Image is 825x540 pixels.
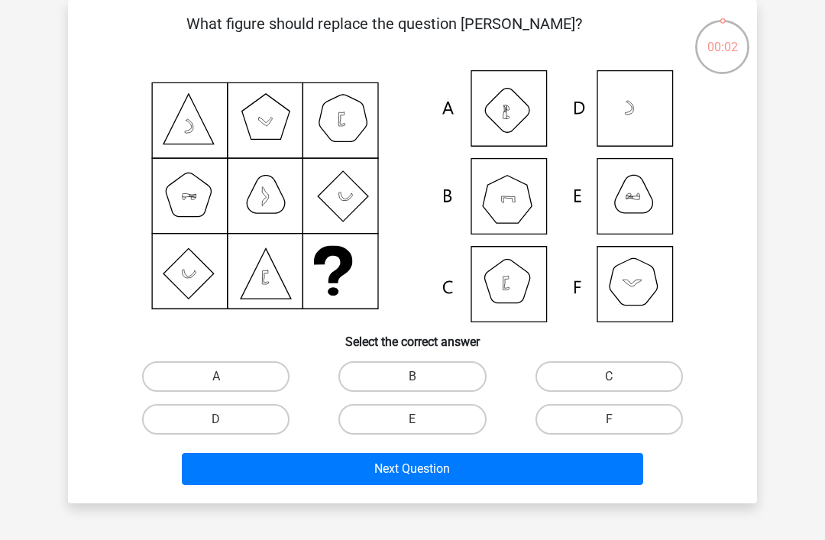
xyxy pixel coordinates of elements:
[142,404,290,435] label: D
[535,361,683,392] label: C
[182,453,644,485] button: Next Question
[142,361,290,392] label: A
[694,18,751,57] div: 00:02
[535,404,683,435] label: F
[92,322,733,349] h6: Select the correct answer
[338,404,486,435] label: E
[92,12,675,58] p: What figure should replace the question [PERSON_NAME]?
[338,361,486,392] label: B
